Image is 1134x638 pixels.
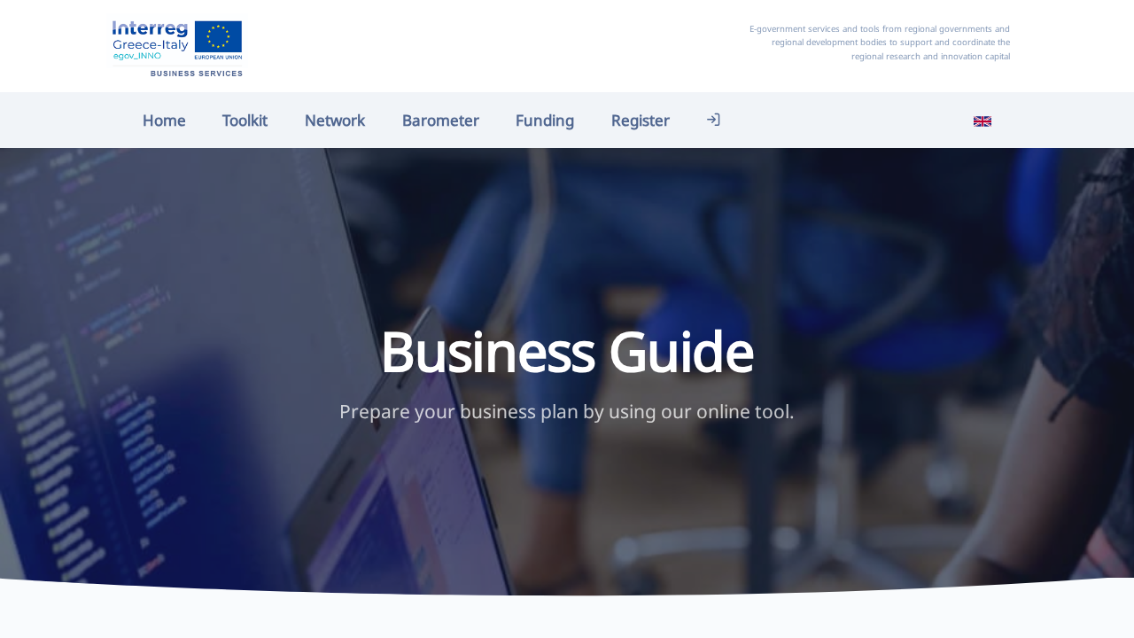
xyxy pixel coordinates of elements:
a: Home [124,101,205,139]
img: Home [106,13,248,79]
a: Funding [497,101,593,139]
a: Barometer [384,101,498,139]
a: Register [593,101,688,139]
a: Network [286,101,384,139]
a: Toolkit [205,101,287,139]
h1: Business Guide [277,318,856,383]
p: Prepare your business plan by using our online tool. [277,397,856,427]
img: en_flag.svg [974,113,991,130]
